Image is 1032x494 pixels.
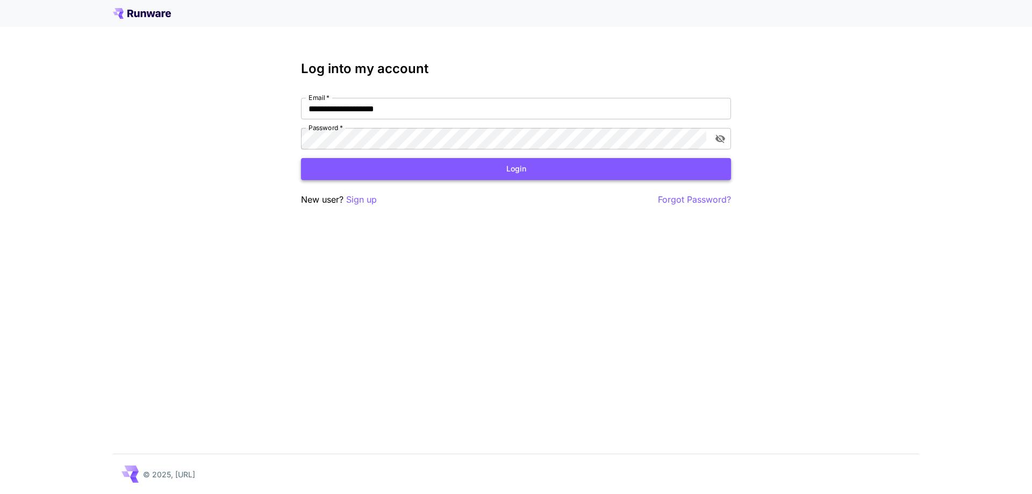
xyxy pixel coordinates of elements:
[346,193,377,206] button: Sign up
[143,469,195,480] p: © 2025, [URL]
[301,158,731,180] button: Login
[658,193,731,206] button: Forgot Password?
[711,129,730,148] button: toggle password visibility
[301,193,377,206] p: New user?
[309,93,329,102] label: Email
[309,123,343,132] label: Password
[301,61,731,76] h3: Log into my account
